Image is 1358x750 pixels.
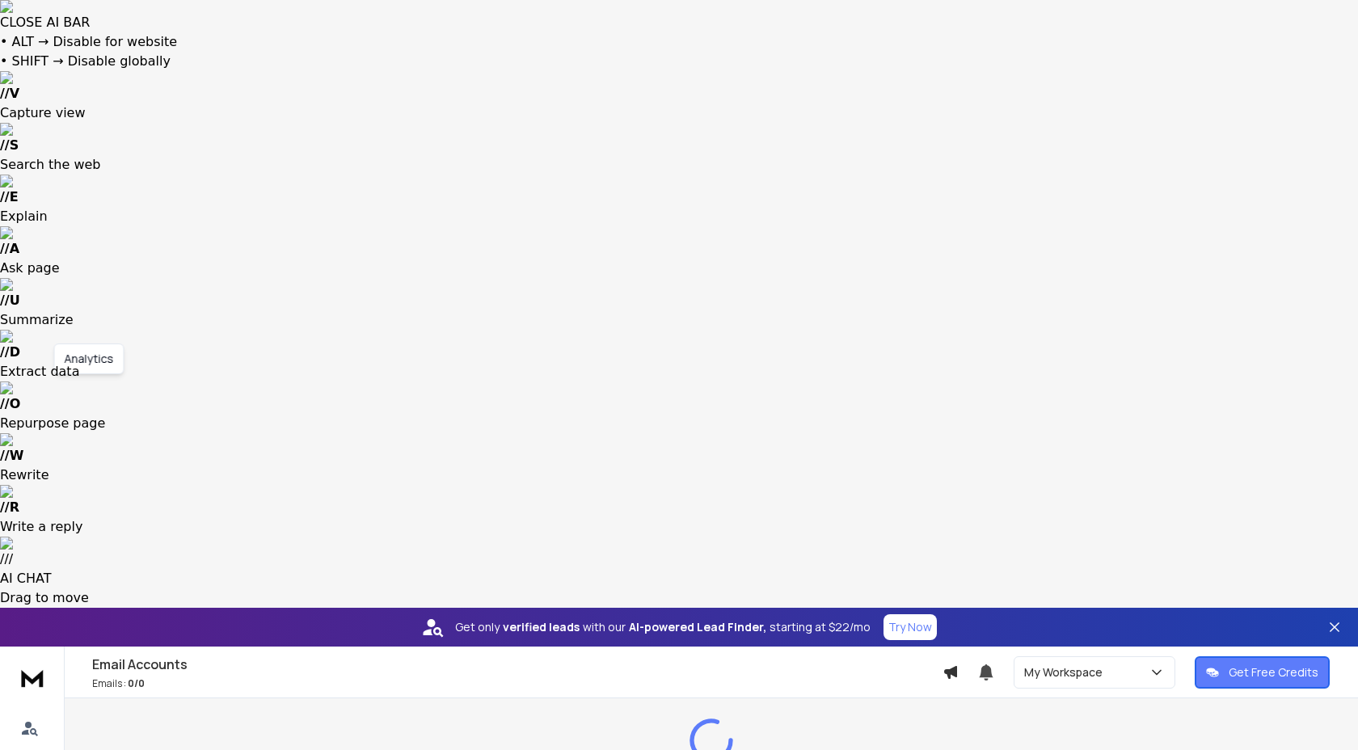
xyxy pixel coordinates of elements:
[1024,664,1109,680] p: My Workspace
[1195,656,1330,689] button: Get Free Credits
[128,676,145,690] span: 0 / 0
[503,619,580,635] strong: verified leads
[884,614,937,640] button: Try Now
[92,677,943,690] p: Emails :
[888,619,932,635] p: Try Now
[629,619,766,635] strong: AI-powered Lead Finder,
[455,619,871,635] p: Get only with our starting at $22/mo
[1229,664,1318,680] p: Get Free Credits
[92,655,943,674] h1: Email Accounts
[16,663,48,693] img: logo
